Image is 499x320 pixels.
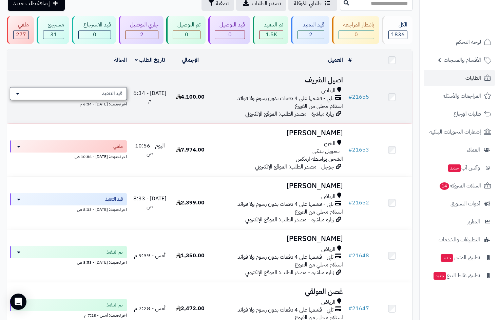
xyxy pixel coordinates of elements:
[260,31,283,39] div: 1524
[176,304,205,313] span: 2,472.00
[185,31,188,39] span: 0
[312,147,340,155] span: تـحـويـل بـنـكـي
[213,182,343,190] h3: [PERSON_NAME]
[298,31,324,39] div: 2
[10,153,127,160] div: اخر تحديث: [DATE] - 10:56 ص
[348,252,369,260] a: #21648
[107,302,123,308] span: تم التنفيذ
[10,258,127,265] div: اخر تحديث: [DATE] - 8:53 ص
[424,142,495,158] a: العملاء
[331,16,381,44] a: بانتظار المراجعة 0
[424,70,495,86] a: الطلبات
[450,199,480,208] span: أدوات التسويق
[10,294,26,310] div: Open Intercom Messenger
[126,31,158,39] div: 2
[424,249,495,266] a: تطبيق المتجرجديد
[182,56,199,64] a: الإجمالي
[245,110,334,118] span: زيارة مباشرة - مصدر الطلب: الموقع الإلكتروني
[117,16,165,44] a: جاري التوصيل 2
[321,298,335,306] span: الرياض
[35,16,71,44] a: مسترجع 31
[424,214,495,230] a: التقارير
[434,272,446,280] span: جديد
[93,31,96,39] span: 0
[295,208,343,216] span: استلام محلي من الفروع
[424,34,495,50] a: لوحة التحكم
[176,146,205,154] span: 7,974.00
[16,31,26,39] span: 277
[237,306,333,314] span: تابي - قسّمها على 4 دفعات بدون رسوم ولا فوائد
[348,56,352,64] a: #
[443,91,481,101] span: المراجعات والأسئلة
[133,89,166,105] span: [DATE] - 6:34 م
[424,160,495,176] a: وآتس آبجديد
[348,93,352,101] span: #
[165,16,207,44] a: تم التوصيل 0
[251,16,290,44] a: تم التنفيذ 1.5K
[133,195,166,211] span: [DATE] - 8:33 ص
[5,16,35,44] a: ملغي 277
[321,245,335,253] span: الرياض
[453,14,493,28] img: logo-2.png
[125,21,158,29] div: جاري التوصيل
[290,16,330,44] a: قيد التنفيذ 2
[213,76,343,84] h3: اصيل الشريف
[467,145,480,155] span: العملاء
[424,88,495,104] a: المراجعات والأسئلة
[424,178,495,194] a: السلات المتروكة14
[255,163,334,171] span: جوجل - مصدر الطلب: الموقع الإلكتروني
[173,21,200,29] div: تم التوصيل
[135,56,166,64] a: تاريخ الطلب
[388,21,407,29] div: الكل
[213,235,343,243] h3: [PERSON_NAME]
[10,205,127,213] div: اخر تحديث: [DATE] - 8:33 ص
[339,31,374,39] div: 0
[321,193,335,200] span: الرياض
[298,21,324,29] div: قيد التنفيذ
[339,21,374,29] div: بانتظار المراجعة
[113,143,123,150] span: ملغي
[245,216,334,224] span: زيارة مباشرة - مصدر الطلب: الموقع الإلكتروني
[348,146,352,154] span: #
[348,304,352,313] span: #
[348,199,369,207] a: #21652
[259,21,283,29] div: تم التنفيذ
[140,31,143,39] span: 2
[10,100,127,107] div: اخر تحديث: [DATE] - 6:34 م
[348,146,369,154] a: #21653
[296,155,343,163] span: الشحن بواسطة ارمكس
[454,109,481,119] span: طلبات الإرجاع
[321,87,335,95] span: الرياض
[429,127,481,137] span: إشعارات التحويلات البنكية
[295,102,343,110] span: استلام محلي من الفروع
[348,252,352,260] span: #
[424,196,495,212] a: أدوات التسويق
[245,268,334,277] span: زيارة مباشرة - مصدر الطلب: الموقع الإلكتروني
[43,31,64,39] div: 31
[354,31,358,39] span: 0
[266,31,277,39] span: 1.5K
[433,271,480,280] span: تطبيق نقاط البيع
[448,164,461,172] span: جديد
[176,252,205,260] span: 1,350.00
[134,304,166,313] span: أمس - 7:28 م
[295,261,343,269] span: استلام محلي من الفروع
[215,31,245,39] div: 0
[105,196,123,203] span: قيد التنفيذ
[228,31,232,39] span: 0
[134,252,166,260] span: أمس - 9:39 م
[71,16,117,44] a: قيد الاسترجاع 0
[13,21,29,29] div: ملغي
[237,200,333,208] span: تابي - قسّمها على 4 دفعات بدون رسوم ولا فوائد
[176,199,205,207] span: 2,399.00
[10,311,127,318] div: اخر تحديث: أمس - 7:28 م
[176,93,205,101] span: 4,100.00
[439,182,449,190] span: 14
[107,249,123,256] span: تم التنفيذ
[444,55,481,65] span: الأقسام والمنتجات
[348,93,369,101] a: #21655
[215,21,245,29] div: قيد التوصيل
[391,31,405,39] span: 1836
[348,199,352,207] span: #
[439,181,481,191] span: السلات المتروكة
